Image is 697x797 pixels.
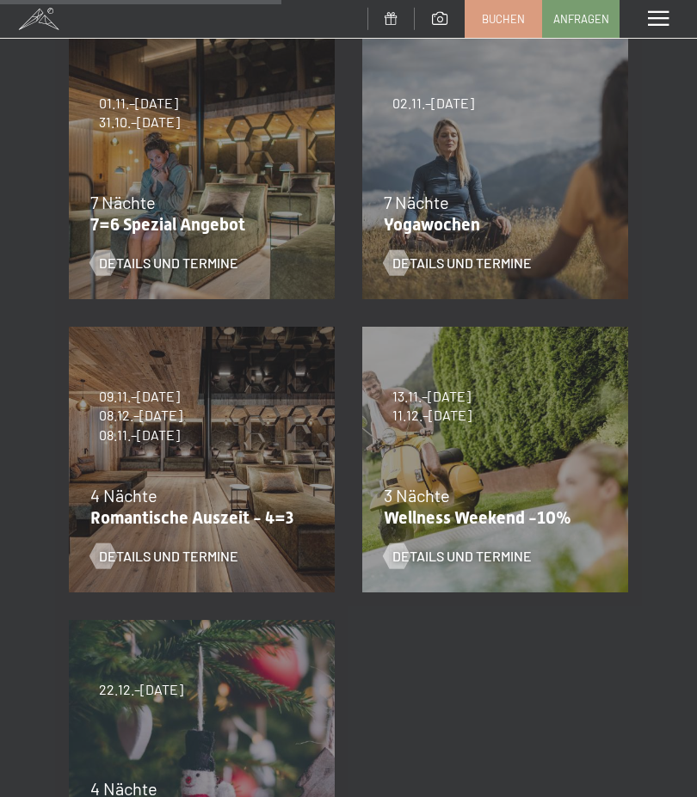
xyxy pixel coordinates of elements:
[543,1,619,37] a: Anfragen
[99,254,238,273] span: Details und Termine
[182,439,324,457] span: Einwilligung Marketing*
[466,1,541,37] a: Buchen
[90,192,156,212] span: 7 Nächte
[392,254,532,273] span: Details und Termine
[99,113,180,132] span: 31.10.–[DATE]
[384,192,449,212] span: 7 Nächte
[90,485,157,506] span: 4 Nächte
[384,507,598,528] p: Wellness Weekend -10%
[99,94,180,113] span: 01.11.–[DATE]
[99,387,182,406] span: 09.11.–[DATE]
[384,214,598,235] p: Yogawochen
[482,11,525,27] span: Buchen
[99,547,238,566] span: Details und Termine
[384,485,450,506] span: 3 Nächte
[99,680,183,699] span: 22.12.–[DATE]
[392,387,472,406] span: 13.11.–[DATE]
[90,507,305,528] p: Romantische Auszeit - 4=3
[99,406,182,425] span: 08.12.–[DATE]
[392,94,474,113] span: 02.11.–[DATE]
[90,214,305,235] p: 7=6 Spezial Angebot
[553,11,609,27] span: Anfragen
[99,426,182,444] span: 08.11.–[DATE]
[384,254,532,273] a: Details und Termine
[392,547,532,566] span: Details und Termine
[90,547,238,566] a: Details und Termine
[90,254,238,273] a: Details und Termine
[384,547,532,566] a: Details und Termine
[392,406,472,425] span: 11.12.–[DATE]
